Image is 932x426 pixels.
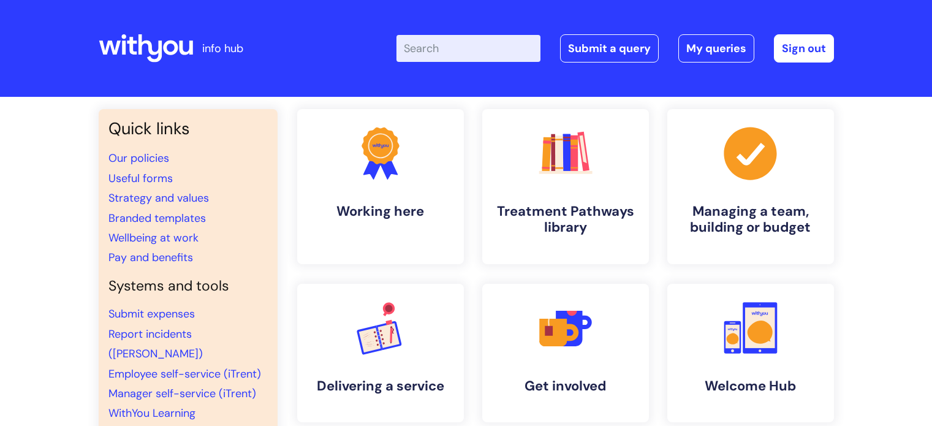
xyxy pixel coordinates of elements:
a: Delivering a service [297,284,464,422]
a: Working here [297,109,464,264]
a: Employee self-service (iTrent) [108,367,261,381]
a: Report incidents ([PERSON_NAME]) [108,327,203,361]
a: Sign out [774,34,834,63]
h3: Quick links [108,119,268,139]
a: Useful forms [108,171,173,186]
a: Manager self-service (iTrent) [108,386,256,401]
h4: Working here [307,203,454,219]
p: info hub [202,39,243,58]
a: Submit expenses [108,306,195,321]
a: Submit a query [560,34,659,63]
h4: Managing a team, building or budget [677,203,824,236]
a: Welcome Hub [667,284,834,422]
div: | - [396,34,834,63]
h4: Delivering a service [307,378,454,394]
h4: Welcome Hub [677,378,824,394]
a: Managing a team, building or budget [667,109,834,264]
a: Pay and benefits [108,250,193,265]
h4: Get involved [492,378,639,394]
a: Branded templates [108,211,206,226]
a: Get involved [482,284,649,422]
a: Treatment Pathways library [482,109,649,264]
h4: Treatment Pathways library [492,203,639,236]
a: Our policies [108,151,169,165]
a: Wellbeing at work [108,230,199,245]
a: Strategy and values [108,191,209,205]
a: My queries [678,34,754,63]
h4: Systems and tools [108,278,268,295]
a: WithYou Learning [108,406,195,420]
input: Search [396,35,540,62]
